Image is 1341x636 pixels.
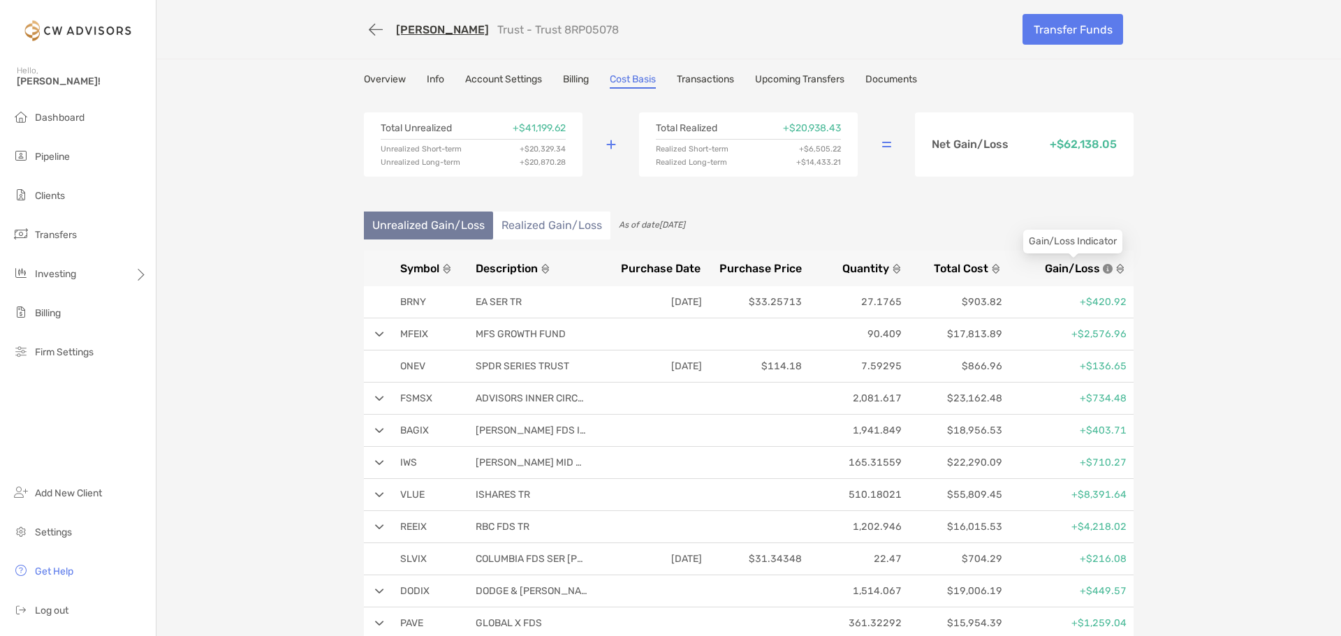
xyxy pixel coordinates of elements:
span: Gain/Loss [1045,262,1100,275]
p: 27.1765 [807,293,902,311]
p: Net Gain/Loss [932,139,1009,150]
span: Dashboard [35,112,85,124]
button: Gain/Lossicon info [1006,262,1125,275]
a: Transactions [677,73,734,89]
p: +$420.92 [1008,293,1127,311]
p: MFEIX [400,325,456,343]
p: IWS [400,454,456,471]
span: Pipeline [35,151,70,163]
img: arrow open row [375,524,384,530]
span: Purchase Price [719,262,802,275]
p: 165.31559 [807,454,902,471]
img: arrow open row [375,460,384,466]
span: [PERSON_NAME]! [17,75,147,87]
div: Gain/Loss Indicator [1023,230,1122,253]
img: arrow open row [375,589,384,594]
span: Quantity [842,262,889,275]
p: FSMSX [400,390,456,407]
p: 1,202.946 [807,518,902,535]
img: clients icon [13,186,29,203]
span: Get Help [35,565,73,577]
p: +$8,391.64 [1008,486,1127,503]
p: MFS GROWTH FUND [476,325,587,343]
p: $33.25713 [708,293,802,311]
p: + $20,870.28 [520,158,566,166]
img: arrow open row [375,621,384,626]
p: + $6,505.22 [799,145,841,153]
p: 1,941.849 [807,422,902,439]
p: +$449.57 [1008,582,1127,600]
p: Unrealized Long-term [381,158,460,166]
p: ONEV [400,357,456,375]
img: logout icon [13,601,29,618]
p: GLOBAL X FDS [476,614,587,632]
img: settings icon [13,523,29,540]
p: + $20,938.43 [783,124,841,133]
img: transfers icon [13,225,29,242]
p: 7.59295 [807,357,902,375]
p: $15,954.39 [907,614,1002,632]
img: firm-settings icon [13,343,29,360]
p: [PERSON_NAME] MID CAP VALUE [476,454,587,471]
p: $31.34348 [708,550,802,568]
p: COLUMBIA FDS SER [PERSON_NAME] MASS [476,550,587,568]
p: SLVIX [400,550,456,568]
img: add_new_client icon [13,484,29,501]
p: $23,162.48 [907,390,1002,407]
span: Settings [35,526,72,538]
a: Transfer Funds [1023,14,1123,45]
p: Realized Long-term [656,158,727,166]
p: 2,081.617 [807,390,902,407]
p: SPDR SERIES TRUST [476,357,587,375]
p: 510.18021 [807,486,902,503]
p: $114.18 [708,357,802,375]
img: arrow open row [375,396,384,401]
img: arrow open row [375,332,384,337]
img: sort [541,264,550,274]
img: sort [1115,264,1125,274]
a: Overview [364,73,406,89]
p: REEIX [400,518,456,535]
p: +$216.08 [1008,550,1127,568]
p: Total Realized [656,124,717,133]
p: $18,956.53 [907,422,1002,439]
p: $55,809.45 [907,486,1002,503]
p: Total Unrealized [381,124,452,133]
p: $866.96 [907,357,1002,375]
p: BRNY [400,293,456,311]
img: arrow open row [375,492,384,498]
span: Symbol [400,262,439,275]
a: Info [427,73,444,89]
span: Description [476,262,538,275]
button: Quantity [807,262,902,275]
span: Purchase Date [621,262,701,275]
img: sort [442,264,452,274]
img: arrow open row [375,428,384,434]
li: Realized Gain/Loss [493,212,610,239]
p: 22.47 [807,550,902,568]
img: sort [991,264,1001,274]
p: +$403.71 [1008,422,1127,439]
p: Unrealized Short-term [381,145,462,153]
img: sort [892,264,902,274]
p: $17,813.89 [907,325,1002,343]
span: Firm Settings [35,346,94,358]
button: Total Cost [907,262,1002,275]
p: $22,290.09 [907,454,1002,471]
p: DODIX [400,582,456,600]
p: VLUE [400,486,456,503]
p: + $41,199.62 [513,124,566,133]
p: +$2,576.96 [1008,325,1127,343]
p: Realized Short-term [656,145,728,153]
button: Symbol [400,262,470,275]
button: Purchase Price [706,262,803,275]
img: investing icon [13,265,29,281]
p: +$136.65 [1008,357,1127,375]
p: $903.82 [907,293,1002,311]
p: [DATE] [608,550,702,568]
a: Billing [563,73,589,89]
a: Upcoming Transfers [755,73,844,89]
span: Log out [35,605,68,616]
p: + $62,138.05 [1050,139,1117,150]
p: BAGIX [400,422,456,439]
